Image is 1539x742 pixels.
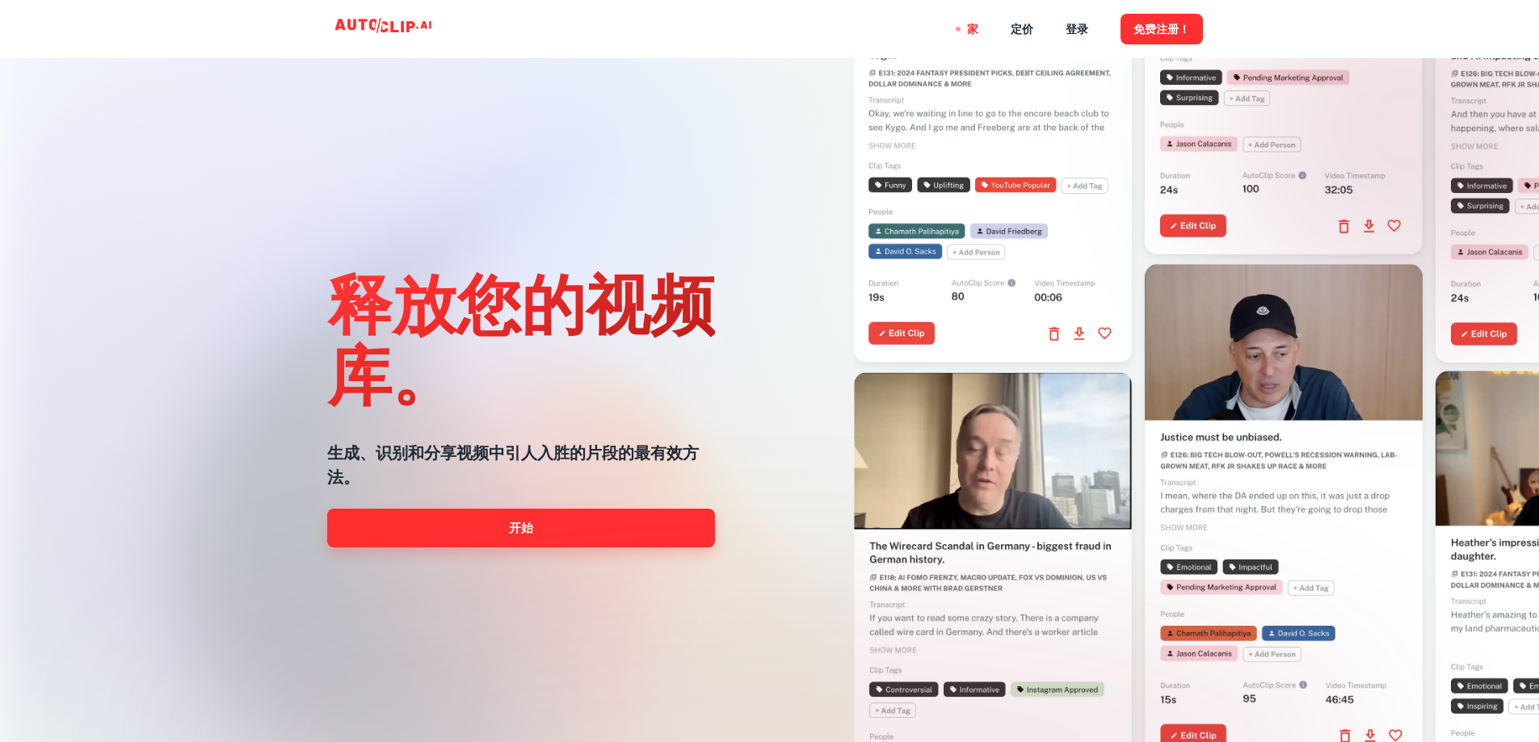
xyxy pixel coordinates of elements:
[967,23,978,36] font: 家
[1066,23,1088,36] font: 登录
[1011,23,1033,36] font: 定价
[327,443,699,487] font: 生成、识别和分享视频中引人入胜的片段的最有效方法。
[1133,23,1190,36] font: 免费注册！
[1121,14,1203,44] button: 免费注册！
[327,263,715,412] font: 释放您的视频库。
[509,521,533,534] font: 开始
[327,509,715,547] a: 开始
